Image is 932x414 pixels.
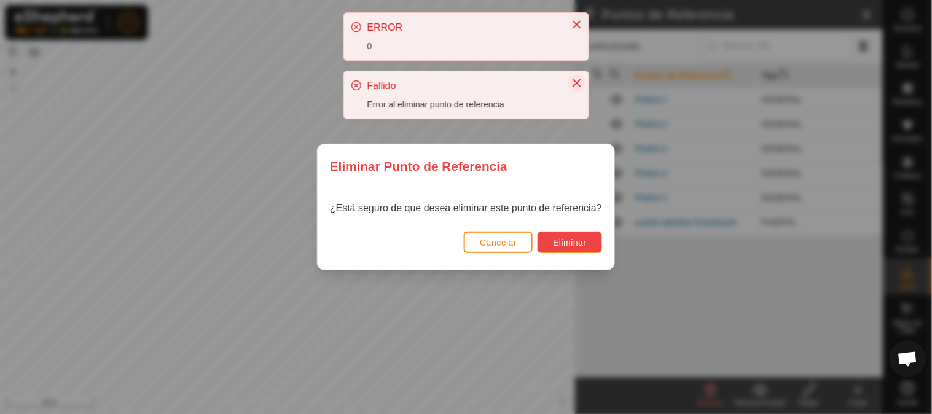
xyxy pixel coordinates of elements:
[367,79,559,93] div: Fallido
[553,238,587,248] span: Eliminar
[367,20,559,35] div: ERROR
[568,16,585,33] button: Close
[464,232,533,253] button: Cancelar
[538,232,602,253] button: Eliminar
[568,74,585,92] button: Close
[330,203,602,213] span: ¿Está seguro de que desea eliminar este punto de referencia?
[330,157,507,176] span: Eliminar Punto de Referencia
[890,340,926,377] div: Chat abierto
[480,238,517,248] span: Cancelar
[367,98,559,111] div: Error al eliminar punto de referencia
[367,40,559,53] div: 0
